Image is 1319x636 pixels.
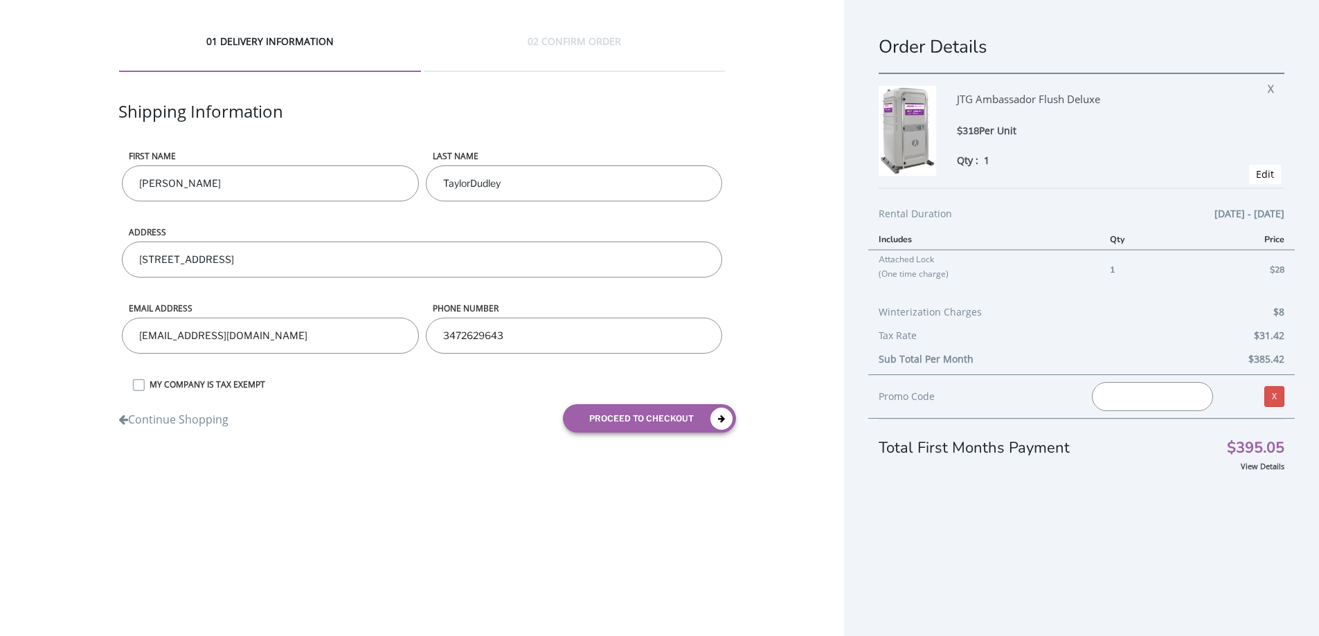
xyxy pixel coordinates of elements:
[868,229,1099,250] th: Includes
[1100,250,1191,289] td: 1
[984,154,989,167] span: 1
[118,405,228,428] a: Continue Shopping
[979,124,1016,137] span: Per Unit
[143,379,725,390] label: MY COMPANY IS TAX EXEMPT
[122,302,418,314] label: Email address
[1273,304,1284,320] span: $8
[1264,386,1284,407] a: X
[122,150,418,162] label: First name
[1191,250,1295,289] td: $28
[879,35,1284,59] h1: Order Details
[119,35,421,72] div: 01 DELIVERY INFORMATION
[879,206,1284,229] div: Rental Duration
[879,419,1284,459] div: Total First Months Payment
[957,153,1228,167] div: Qty :
[1268,78,1281,96] span: X
[879,352,973,365] b: Sub Total Per Month
[879,388,1071,405] div: Promo Code
[563,404,736,433] button: proceed to checkout
[879,327,1284,351] div: Tax Rate
[118,100,725,150] div: Shipping Information
[1227,441,1284,455] span: $395.05
[1191,229,1295,250] th: Price
[1248,352,1284,365] b: $385.42
[426,150,722,162] label: LAST NAME
[879,304,1284,327] div: Winterization Charges
[426,302,722,314] label: phone number
[957,123,1228,139] div: $318
[1254,327,1284,344] span: $31.42
[879,266,1088,281] p: (One time charge)
[1100,229,1191,250] th: Qty
[424,35,726,72] div: 02 CONFIRM ORDER
[1214,206,1284,222] span: [DATE] - [DATE]
[1256,167,1274,181] a: Edit
[957,86,1228,123] div: JTG Ambassador Flush Deluxe
[868,250,1099,289] td: Attached Lock
[1241,461,1284,471] a: View Details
